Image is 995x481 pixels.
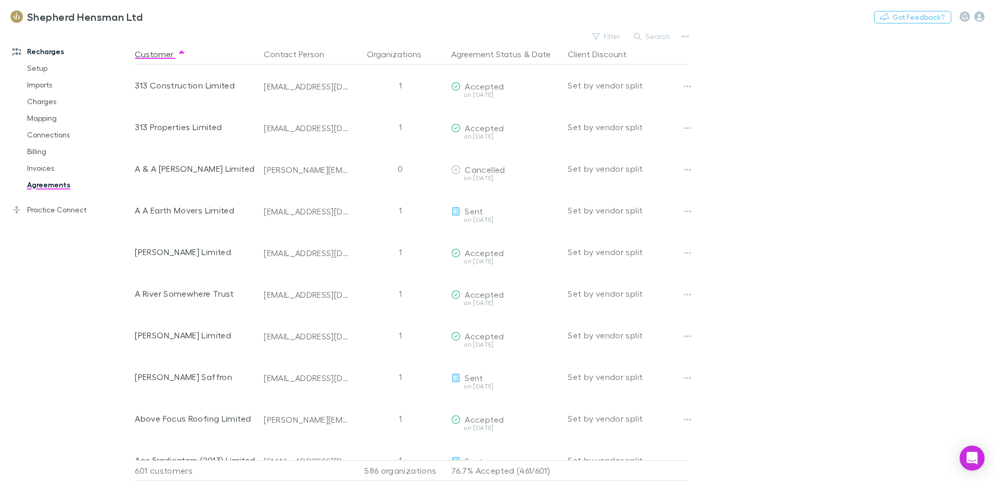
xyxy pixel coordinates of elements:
[451,44,521,65] button: Agreement Status
[264,123,349,133] div: [EMAIL_ADDRESS][DOMAIN_NAME]
[264,44,337,65] button: Contact Person
[465,123,504,133] span: Accepted
[353,356,447,398] div: 1
[135,189,256,231] div: A A Earth Movers Limited
[2,201,141,218] a: Practice Connect
[568,148,688,189] div: Set by vendor split
[465,414,504,424] span: Accepted
[17,77,141,93] a: Imports
[135,398,256,439] div: Above Focus Roofing Limited
[568,439,688,481] div: Set by vendor split
[568,273,688,314] div: Set by vendor split
[451,258,559,264] div: on [DATE]
[4,4,149,29] a: Shepherd Hensman Ltd
[135,65,256,106] div: 313 Construction Limited
[568,398,688,439] div: Set by vendor split
[353,148,447,189] div: 0
[17,143,141,160] a: Billing
[568,106,688,148] div: Set by vendor split
[568,231,688,273] div: Set by vendor split
[264,373,349,383] div: [EMAIL_ADDRESS][DOMAIN_NAME]
[135,106,256,148] div: 313 Properties Limited
[135,314,256,356] div: [PERSON_NAME] Limited
[629,30,676,43] button: Search
[532,44,551,65] button: Date
[960,446,985,471] div: Open Intercom Messenger
[451,217,559,223] div: on [DATE]
[135,44,186,65] button: Customer
[451,383,559,389] div: on [DATE]
[451,92,559,98] div: on [DATE]
[10,10,23,23] img: Shepherd Hensman Ltd's Logo
[465,248,504,258] span: Accepted
[568,44,639,65] button: Client Discount
[465,81,504,91] span: Accepted
[264,248,349,258] div: [EMAIL_ADDRESS][DOMAIN_NAME]
[465,331,504,341] span: Accepted
[264,414,349,425] div: [PERSON_NAME][EMAIL_ADDRESS][DOMAIN_NAME]
[17,160,141,176] a: Invoices
[465,164,505,174] span: Cancelled
[353,439,447,481] div: 1
[135,273,256,314] div: A River Somewhere Trust
[135,148,256,189] div: A & A [PERSON_NAME] Limited
[465,206,483,216] span: Sent
[465,373,483,383] span: Sent
[135,460,260,481] div: 601 customers
[17,93,141,110] a: Charges
[451,341,559,348] div: on [DATE]
[568,65,688,106] div: Set by vendor split
[568,356,688,398] div: Set by vendor split
[451,175,559,181] div: on [DATE]
[2,43,141,60] a: Recharges
[353,231,447,273] div: 1
[17,60,141,77] a: Setup
[17,176,141,193] a: Agreements
[264,331,349,341] div: [EMAIL_ADDRESS][DOMAIN_NAME]
[27,10,143,23] h3: Shepherd Hensman Ltd
[353,273,447,314] div: 1
[264,164,349,175] div: [PERSON_NAME][EMAIL_ADDRESS][DOMAIN_NAME]
[367,44,434,65] button: Organizations
[353,189,447,231] div: 1
[587,30,627,43] button: Filter
[17,126,141,143] a: Connections
[353,314,447,356] div: 1
[17,110,141,126] a: Mapping
[568,314,688,356] div: Set by vendor split
[465,456,483,466] span: Sent
[353,65,447,106] div: 1
[451,425,559,431] div: on [DATE]
[135,231,256,273] div: [PERSON_NAME] Limited
[451,461,559,480] p: 76.7% Accepted (461/601)
[264,289,349,300] div: [EMAIL_ADDRESS][DOMAIN_NAME]
[451,300,559,306] div: on [DATE]
[264,456,349,466] div: [EMAIL_ADDRESS][DOMAIN_NAME]
[465,289,504,299] span: Accepted
[264,206,349,217] div: [EMAIL_ADDRESS][DOMAIN_NAME]
[353,106,447,148] div: 1
[353,398,447,439] div: 1
[353,460,447,481] div: 586 organizations
[135,356,256,398] div: [PERSON_NAME] Saffron
[451,133,559,140] div: on [DATE]
[264,81,349,92] div: [EMAIL_ADDRESS][DOMAIN_NAME]
[135,439,256,481] div: Ace Eradicators (2013) Limited
[451,44,559,65] div: &
[568,189,688,231] div: Set by vendor split
[874,11,951,23] button: Got Feedback?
